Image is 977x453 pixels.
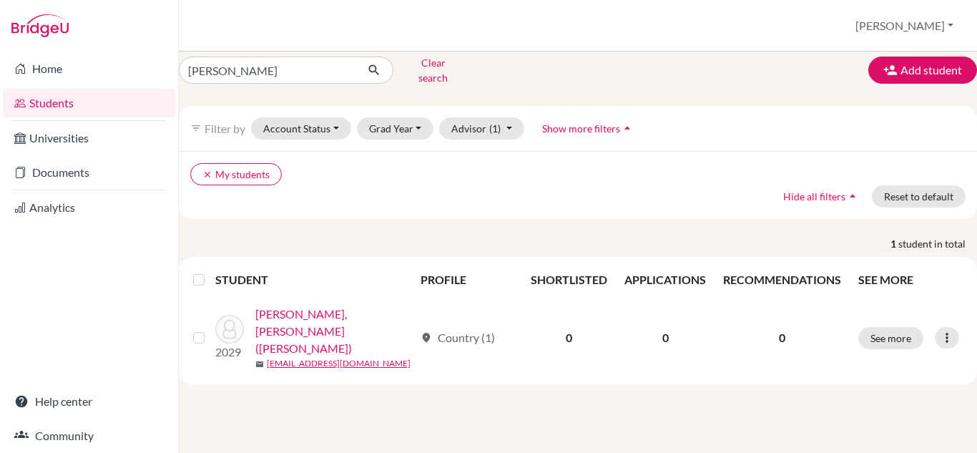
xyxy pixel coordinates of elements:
[255,306,415,357] a: [PERSON_NAME], [PERSON_NAME] ([PERSON_NAME])
[489,122,501,135] span: (1)
[522,263,616,297] th: SHORTLISTED
[849,12,960,39] button: [PERSON_NAME]
[3,422,175,450] a: Community
[3,193,175,222] a: Analytics
[620,121,634,135] i: arrow_drop_up
[868,57,977,84] button: Add student
[190,163,282,185] button: clearMy students
[179,57,356,84] input: Find student by name...
[715,263,850,297] th: RECOMMENDATIONS
[393,52,473,89] button: Clear search
[267,357,411,370] a: [EMAIL_ADDRESS][DOMAIN_NAME]
[205,122,245,135] span: Filter by
[11,14,69,37] img: Bridge-U
[3,89,175,117] a: Students
[522,297,616,379] td: 0
[850,263,971,297] th: SEE MORE
[616,297,715,379] td: 0
[890,236,898,251] strong: 1
[530,117,647,140] button: Show more filtersarrow_drop_up
[542,122,620,135] span: Show more filters
[439,117,524,140] button: Advisor(1)
[421,332,432,344] span: location_on
[412,263,522,297] th: PROFILE
[215,315,244,344] img: Hu, Xihu (Gareth)
[215,344,244,361] p: 2029
[845,189,860,203] i: arrow_drop_up
[255,360,264,369] span: mail
[3,387,175,416] a: Help center
[421,329,495,346] div: Country (1)
[3,158,175,187] a: Documents
[357,117,434,140] button: Grad Year
[898,236,977,251] span: student in total
[771,185,872,208] button: Hide all filtersarrow_drop_up
[215,263,413,297] th: STUDENT
[858,327,923,349] button: See more
[872,185,966,208] button: Reset to default
[202,170,212,180] i: clear
[3,124,175,152] a: Universities
[616,263,715,297] th: APPLICATIONS
[783,190,845,203] span: Hide all filters
[190,122,202,134] i: filter_list
[251,117,351,140] button: Account Status
[723,329,841,346] p: 0
[3,54,175,83] a: Home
